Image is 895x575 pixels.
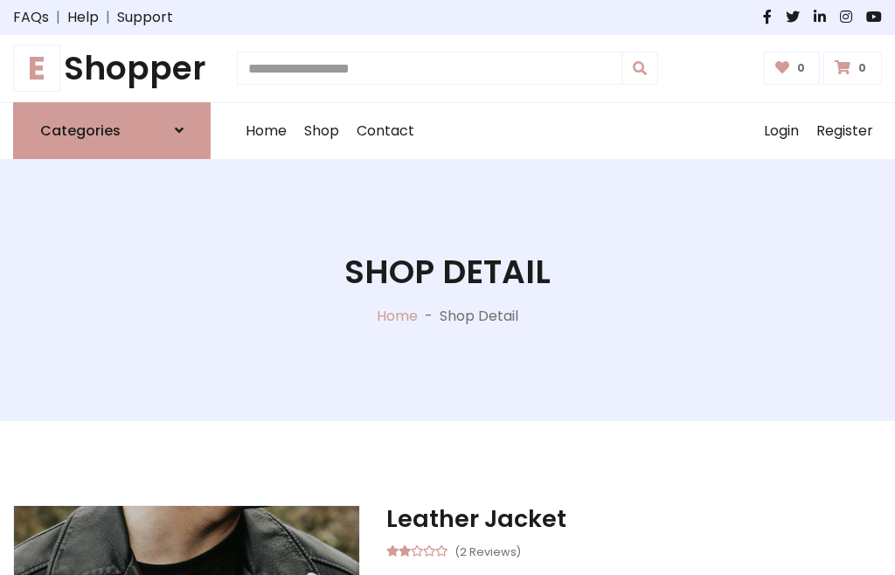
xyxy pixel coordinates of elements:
[808,103,882,159] a: Register
[377,306,418,326] a: Home
[237,103,295,159] a: Home
[348,103,423,159] a: Contact
[823,52,882,85] a: 0
[454,540,521,561] small: (2 Reviews)
[67,7,99,28] a: Help
[440,306,518,327] p: Shop Detail
[755,103,808,159] a: Login
[13,49,211,88] a: EShopper
[13,45,60,92] span: E
[99,7,117,28] span: |
[854,60,871,76] span: 0
[13,49,211,88] h1: Shopper
[13,102,211,159] a: Categories
[40,122,121,139] h6: Categories
[13,7,49,28] a: FAQs
[418,306,440,327] p: -
[793,60,809,76] span: 0
[386,505,882,533] h3: Leather Jacket
[344,253,551,292] h1: Shop Detail
[49,7,67,28] span: |
[117,7,173,28] a: Support
[764,52,821,85] a: 0
[295,103,348,159] a: Shop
